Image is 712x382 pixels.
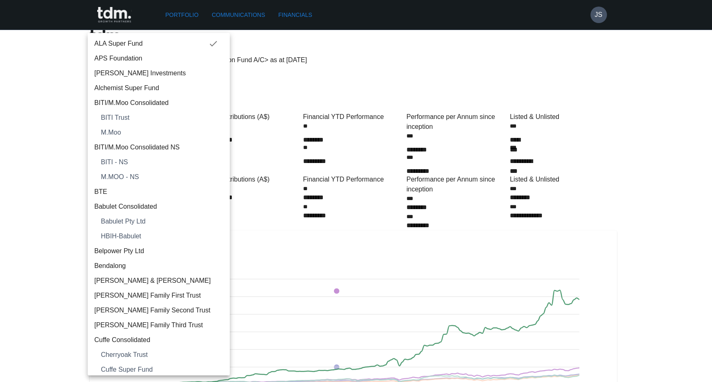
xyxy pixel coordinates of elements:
[101,365,223,375] span: Cuffe Super Fund
[94,320,223,330] span: [PERSON_NAME] Family Third Trust
[101,231,223,241] span: HBIH-Babulet
[101,172,223,182] span: M.MOO - NS
[94,261,223,271] span: Bendalong
[94,54,223,63] span: APS Foundation
[94,276,223,286] span: [PERSON_NAME] & [PERSON_NAME]
[94,305,223,315] span: [PERSON_NAME] Family Second Trust
[101,217,223,226] span: Babulet Pty Ltd
[101,350,223,360] span: Cherryoak Trust
[101,157,223,167] span: BITI - NS
[101,128,223,137] span: M.Moo
[94,83,223,93] span: Alchemist Super Fund
[94,39,208,49] span: ALA Super Fund
[101,113,223,123] span: BITI Trust
[94,98,223,108] span: BITI/M.Moo Consolidated
[94,187,223,197] span: BTE
[94,142,223,152] span: BITI/M.Moo Consolidated NS
[94,246,223,256] span: Belpower Pty Ltd
[94,202,223,212] span: Babulet Consolidated
[94,68,223,78] span: [PERSON_NAME] Investments
[94,291,223,300] span: [PERSON_NAME] Family First Trust
[94,335,223,345] span: Cuffe Consolidated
